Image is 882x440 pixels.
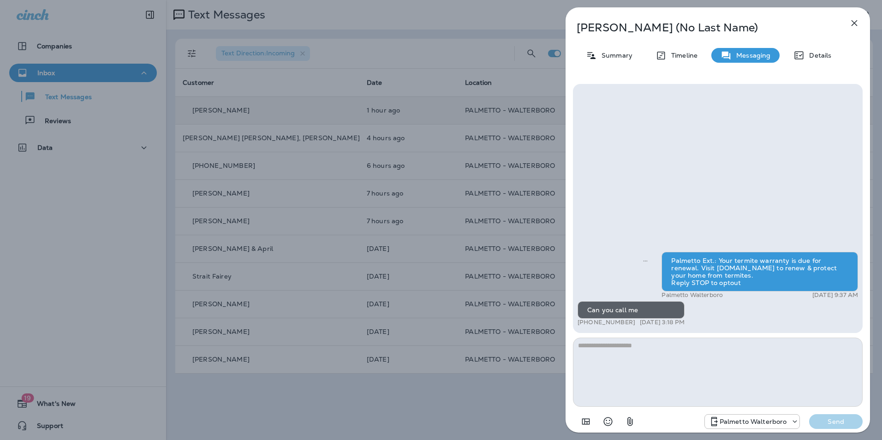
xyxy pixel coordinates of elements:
p: Timeline [667,52,697,59]
div: Can you call me [578,301,685,319]
div: Palmetto Ext.: Your termite warranty is due for renewal. Visit [DOMAIN_NAME] to renew & protect y... [661,252,858,291]
p: [DATE] 3:18 PM [640,319,685,326]
p: Details [805,52,831,59]
p: Messaging [732,52,770,59]
p: [DATE] 9:37 AM [812,291,858,299]
p: Palmetto Walterboro [720,418,787,425]
span: Sent [643,256,648,264]
p: [PHONE_NUMBER] [578,319,635,326]
button: Select an emoji [599,412,617,431]
p: [PERSON_NAME] (No Last Name) [577,21,828,34]
div: +1 (843) 549-4955 [705,416,800,427]
button: Add in a premade template [577,412,595,431]
p: Palmetto Walterboro [661,291,723,299]
p: Summary [597,52,632,59]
